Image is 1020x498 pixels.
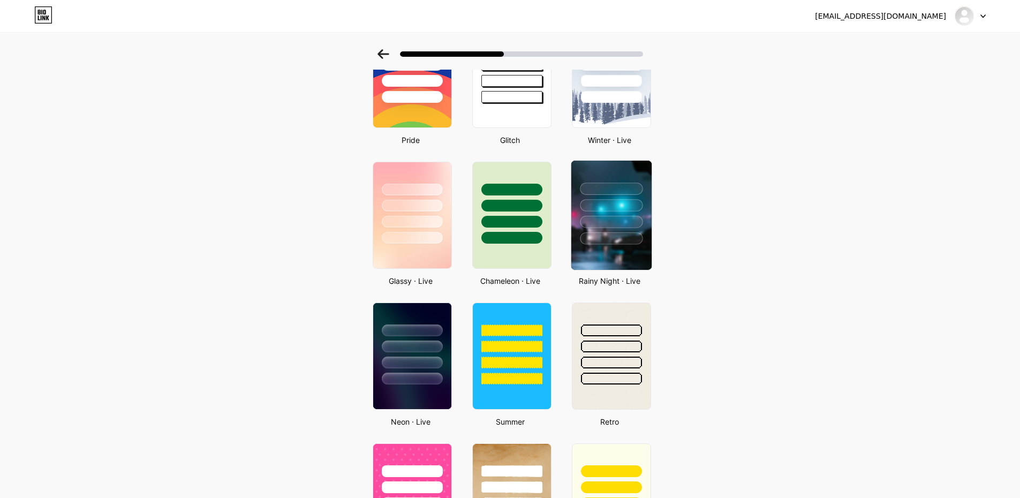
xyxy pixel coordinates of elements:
[571,161,651,270] img: rainy_night.jpg
[815,11,946,22] div: [EMAIL_ADDRESS][DOMAIN_NAME]
[469,275,551,286] div: Chameleon · Live
[469,134,551,146] div: Glitch
[569,134,651,146] div: Winter · Live
[469,416,551,427] div: Summer
[569,416,651,427] div: Retro
[369,134,452,146] div: Pride
[954,6,974,26] img: Marsya ayudia Putri
[369,275,452,286] div: Glassy · Live
[369,416,452,427] div: Neon · Live
[569,275,651,286] div: Rainy Night · Live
